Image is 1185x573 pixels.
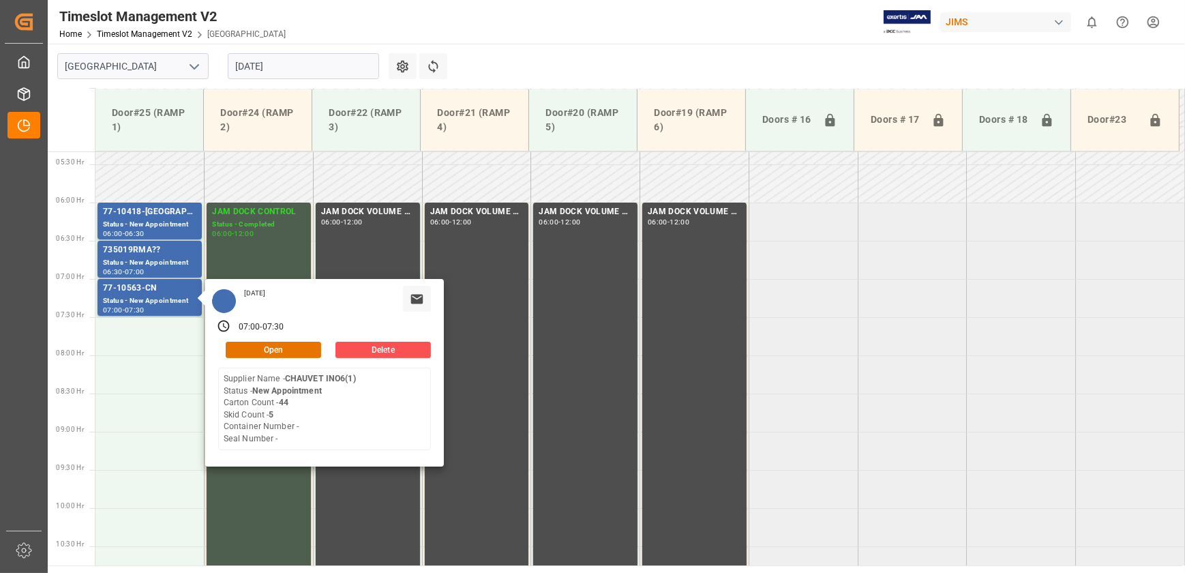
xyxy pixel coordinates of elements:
div: - [341,219,343,225]
b: 5 [269,410,273,420]
div: - [123,231,125,237]
div: 07:30 [125,307,145,313]
div: Status - New Appointment [103,257,196,269]
div: 07:00 [125,269,145,275]
div: Doors # 16 [757,107,817,133]
div: Door#19 (RAMP 6) [648,100,734,140]
div: 07:00 [239,321,260,334]
div: - [667,219,670,225]
div: JAM DOCK VOLUME CONTROL [430,205,524,219]
span: 10:00 Hr [56,502,84,510]
div: Door#24 (RAMP 2) [215,100,301,140]
span: 09:00 Hr [56,426,84,433]
button: JIMS [940,9,1077,35]
b: New Appointment [252,386,322,396]
div: Door#21 (RAMP 4) [432,100,517,140]
div: Status - New Appointment [103,219,196,231]
button: Help Center [1107,7,1138,38]
div: Door#23 [1082,107,1143,133]
div: Doors # 18 [974,107,1034,133]
div: 12:00 [670,219,689,225]
div: Door#25 (RAMP 1) [106,100,192,140]
div: 06:00 [103,231,123,237]
div: 06:30 [103,269,123,275]
div: JAM DOCK VOLUME CONTROL [539,205,632,219]
div: 12:00 [234,231,254,237]
img: Exertis%20JAM%20-%20Email%20Logo.jpg_1722504956.jpg [884,10,931,34]
span: 06:30 Hr [56,235,84,242]
span: 07:00 Hr [56,273,84,280]
span: 06:00 Hr [56,196,84,204]
div: 06:30 [125,231,145,237]
div: 06:00 [212,231,232,237]
button: Open [226,342,321,358]
input: DD.MM.YYYY [228,53,379,79]
span: 05:30 Hr [56,158,84,166]
button: open menu [183,56,204,77]
div: 06:00 [539,219,558,225]
button: Delete [335,342,431,358]
div: - [449,219,451,225]
div: Timeslot Management V2 [59,6,286,27]
div: JAM DOCK CONTROL [212,205,305,219]
b: CHAUVET INO6(1) [285,374,356,383]
div: 77-10418-[GEOGRAPHIC_DATA](IN07/11 lines) [103,205,196,219]
button: show 0 new notifications [1077,7,1107,38]
span: 08:30 Hr [56,387,84,395]
div: Status - New Appointment [103,295,196,307]
div: Supplier Name - Status - Carton Count - Skid Count - Container Number - Seal Number - [224,373,356,445]
div: - [558,219,560,225]
span: 09:30 Hr [56,464,84,471]
div: - [123,307,125,313]
span: 07:30 Hr [56,311,84,319]
span: 08:00 Hr [56,349,84,357]
div: 06:00 [430,219,450,225]
div: Door#22 (RAMP 3) [323,100,409,140]
div: 735019RMA?? [103,244,196,257]
span: 10:30 Hr [56,540,84,548]
div: 12:00 [343,219,363,225]
div: - [232,231,234,237]
a: Home [59,29,82,39]
div: 77-10563-CN [103,282,196,295]
div: 12:00 [452,219,472,225]
div: 12:00 [561,219,581,225]
div: [DATE] [239,289,271,298]
div: 06:00 [321,219,341,225]
div: Door#20 (RAMP 5) [540,100,626,140]
div: Doors # 17 [865,107,926,133]
a: Timeslot Management V2 [97,29,192,39]
div: Status - Completed [212,219,305,231]
div: JAM DOCK VOLUME CONTROL [321,205,415,219]
input: Type to search/select [57,53,209,79]
div: 07:00 [103,307,123,313]
div: 07:30 [262,321,284,334]
div: - [123,269,125,275]
div: - [260,321,262,334]
div: JAM DOCK VOLUME CONTROL [648,205,741,219]
div: JIMS [940,12,1071,32]
b: 44 [279,398,288,407]
div: 06:00 [648,219,667,225]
